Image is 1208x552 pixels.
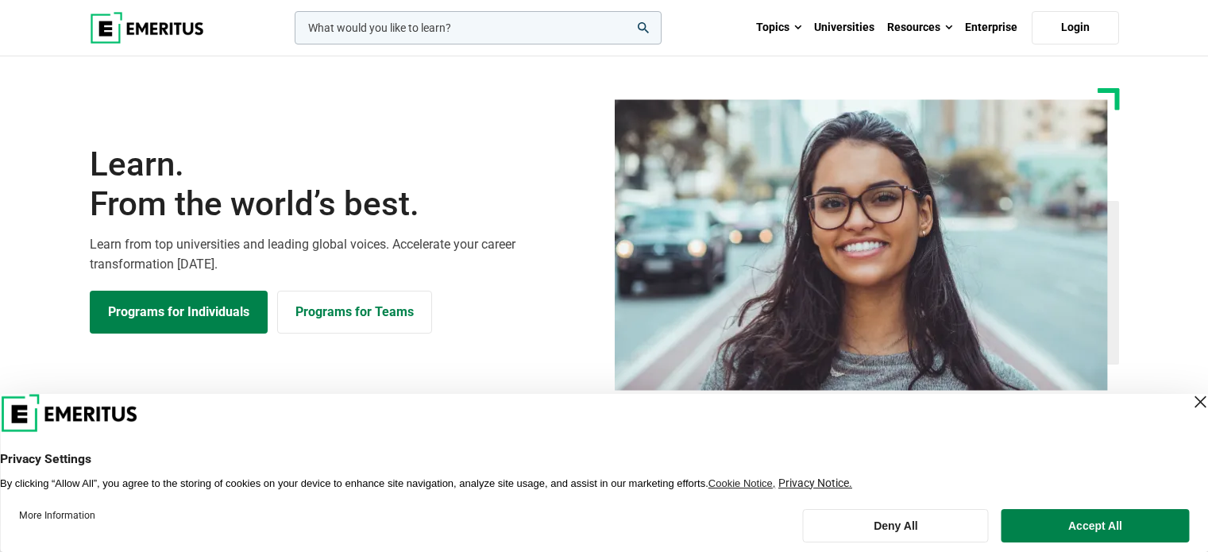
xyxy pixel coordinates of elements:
h1: Learn. [90,145,595,225]
input: woocommerce-product-search-field-0 [295,11,662,44]
a: Login [1032,11,1119,44]
img: Learn from the world's best [615,99,1108,391]
a: Explore for Business [277,291,432,334]
span: From the world’s best. [90,184,595,224]
a: Explore Programs [90,291,268,334]
p: Learn from top universities and leading global voices. Accelerate your career transformation [DATE]. [90,234,595,275]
